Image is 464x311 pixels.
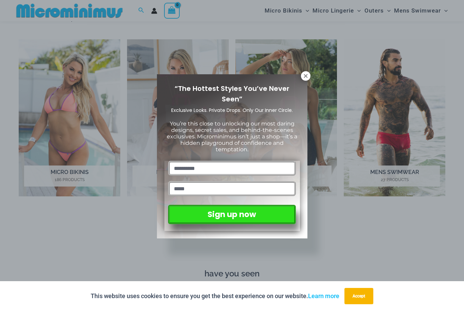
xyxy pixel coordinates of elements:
[301,71,310,81] button: Close
[168,205,296,224] button: Sign up now
[167,120,297,153] span: You’re this close to unlocking our most daring designs, secret sales, and behind-the-scenes exclu...
[175,84,289,104] span: “The Hottest Styles You’ve Never Seen”
[308,292,339,299] a: Learn more
[344,288,373,304] button: Accept
[171,107,293,114] span: Exclusive Looks. Private Drops. Only Our Inner Circle.
[91,291,339,301] p: This website uses cookies to ensure you get the best experience on our website.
